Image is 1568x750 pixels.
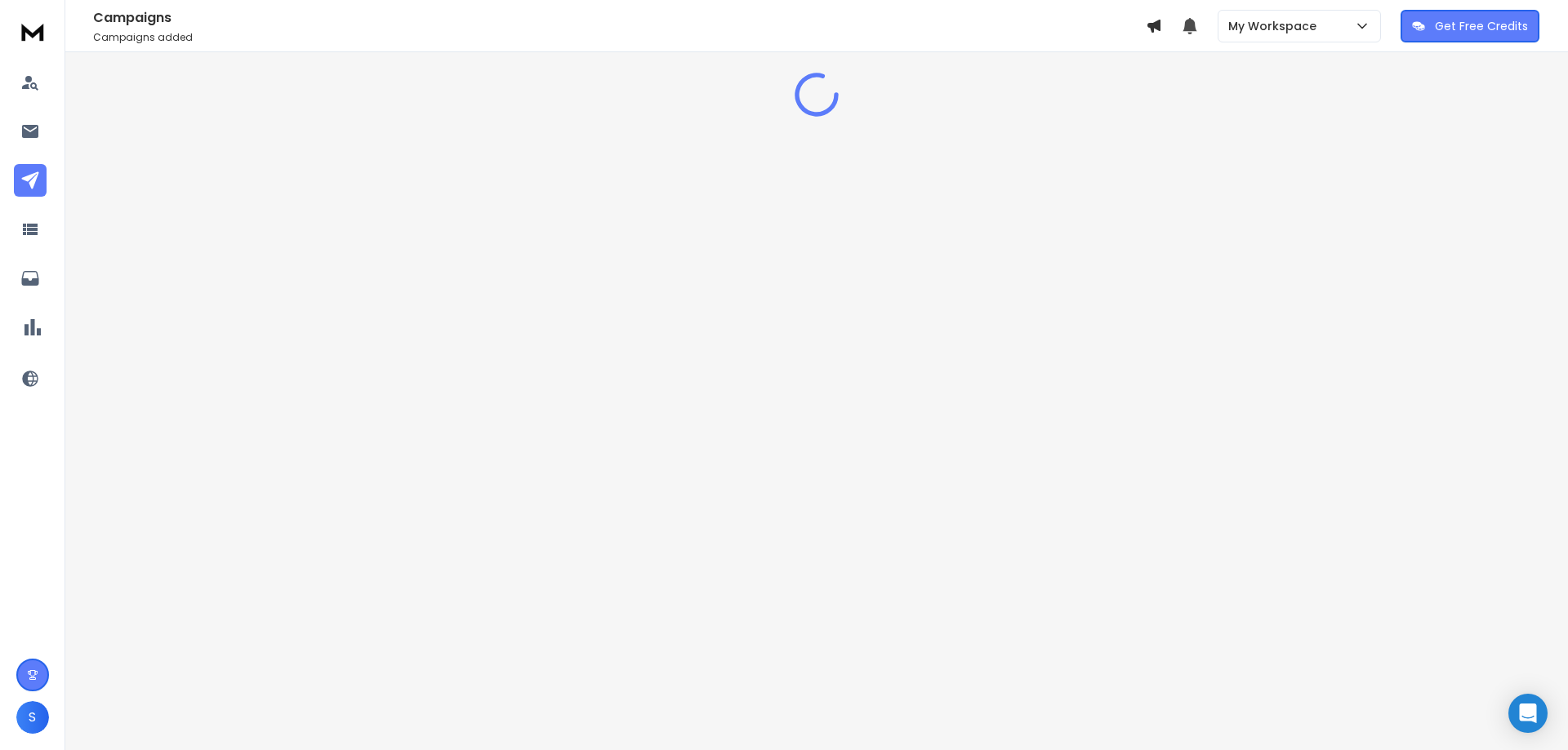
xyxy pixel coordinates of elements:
[93,8,1146,28] h1: Campaigns
[93,31,1146,44] p: Campaigns added
[1435,18,1528,34] p: Get Free Credits
[1228,18,1323,34] p: My Workspace
[1508,694,1548,733] div: Open Intercom Messenger
[1401,10,1539,42] button: Get Free Credits
[16,701,49,734] button: S
[16,16,49,47] img: logo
